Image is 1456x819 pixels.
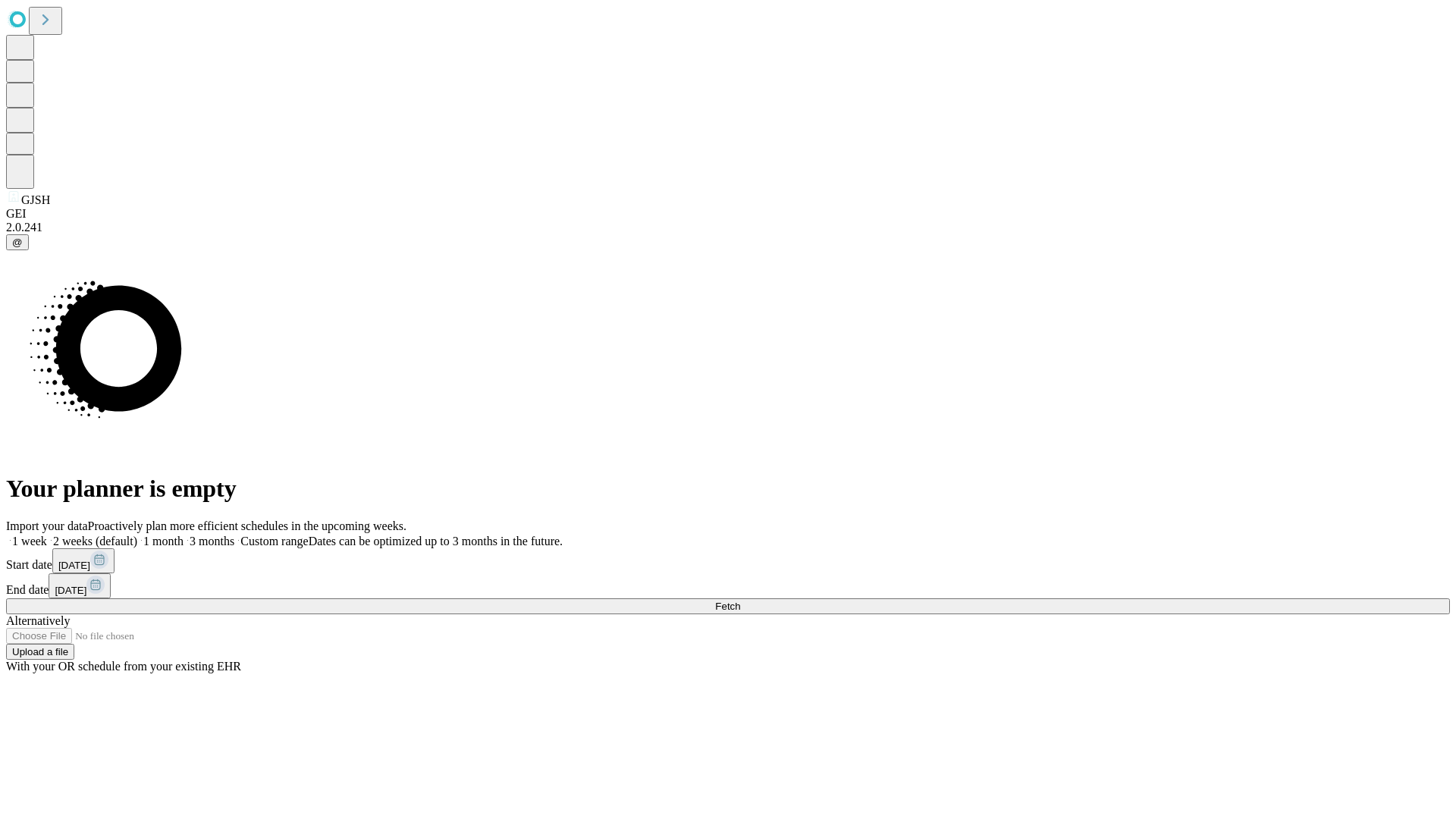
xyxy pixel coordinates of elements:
span: [DATE] [55,585,86,596]
h1: Your planner is empty [6,475,1450,503]
span: 1 month [143,535,184,548]
span: @ [12,237,23,248]
span: Proactively plan more efficient schedules in the upcoming weeks. [88,519,406,532]
span: 2 weeks (default) [53,535,137,548]
span: [DATE] [58,560,90,571]
span: Dates can be optimized up to 3 months in the future. [309,535,563,548]
span: GJSH [21,193,50,206]
div: 2.0.241 [6,221,1450,234]
div: Start date [6,548,1450,573]
span: Alternatively [6,614,70,627]
button: @ [6,234,29,250]
button: [DATE] [49,573,111,598]
span: Fetch [715,601,740,612]
span: 3 months [190,535,234,548]
span: 1 week [12,535,47,548]
button: Fetch [6,598,1450,614]
button: Upload a file [6,644,74,660]
span: Import your data [6,519,88,532]
span: With your OR schedule from your existing EHR [6,660,241,673]
button: [DATE] [52,548,115,573]
div: End date [6,573,1450,598]
div: GEI [6,207,1450,221]
span: Custom range [240,535,308,548]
